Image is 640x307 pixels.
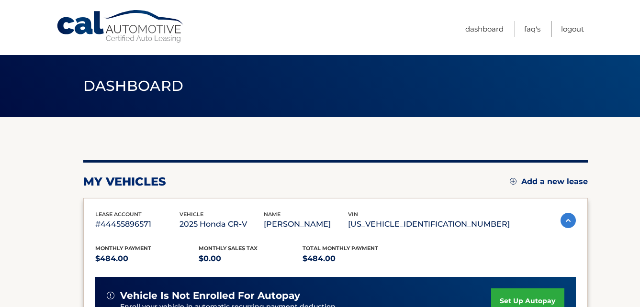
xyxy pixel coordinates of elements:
span: Monthly Payment [95,245,151,252]
span: Dashboard [83,77,184,95]
p: $0.00 [199,252,303,265]
p: $484.00 [303,252,406,265]
p: [US_VEHICLE_IDENTIFICATION_NUMBER] [348,218,510,231]
p: #44455896571 [95,218,180,231]
a: Dashboard [465,21,504,37]
img: alert-white.svg [107,292,114,299]
p: 2025 Honda CR-V [180,218,264,231]
a: Add a new lease [510,177,588,186]
img: accordion-active.svg [561,213,576,228]
span: vehicle [180,211,203,218]
a: FAQ's [524,21,540,37]
span: Monthly sales Tax [199,245,258,252]
p: [PERSON_NAME] [264,218,348,231]
span: Total Monthly Payment [303,245,378,252]
a: Cal Automotive [56,10,185,44]
a: Logout [561,21,584,37]
span: vin [348,211,358,218]
p: $484.00 [95,252,199,265]
img: add.svg [510,178,516,185]
h2: my vehicles [83,175,166,189]
span: lease account [95,211,142,218]
span: name [264,211,281,218]
span: vehicle is not enrolled for autopay [120,290,300,302]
